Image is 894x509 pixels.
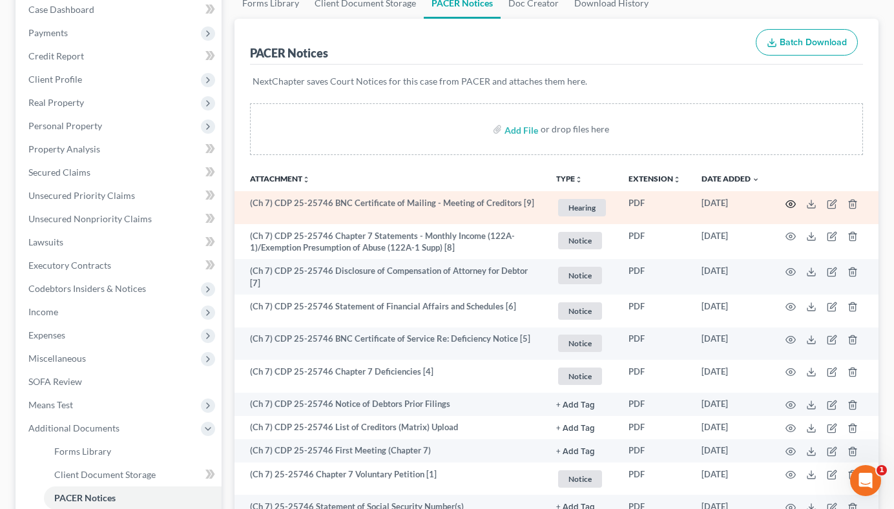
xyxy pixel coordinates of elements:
td: [DATE] [691,224,770,260]
td: [DATE] [691,259,770,295]
a: Credit Report [18,45,222,68]
td: [DATE] [691,393,770,416]
td: (Ch 7) CDP 25-25746 BNC Certificate of Service Re: Deficiency Notice [5] [234,327,546,360]
span: Forms Library [54,446,111,457]
span: Unsecured Nonpriority Claims [28,213,152,224]
span: Client Profile [28,74,82,85]
span: Notice [558,302,602,320]
a: Client Document Storage [44,463,222,486]
a: Lawsuits [18,231,222,254]
a: Hearing [556,197,608,218]
p: NextChapter saves Court Notices for this case from PACER and attaches them here. [253,75,860,88]
span: Executory Contracts [28,260,111,271]
span: Notice [558,267,602,284]
span: Expenses [28,329,65,340]
button: Batch Download [756,29,858,56]
td: (Ch 7) CDP 25-25746 Statement of Financial Affairs and Schedules [6] [234,295,546,327]
i: unfold_more [302,176,310,183]
a: + Add Tag [556,444,608,457]
a: Notice [556,265,608,286]
button: TYPEunfold_more [556,175,583,183]
span: Unsecured Priority Claims [28,190,135,201]
td: PDF [618,393,691,416]
span: Miscellaneous [28,353,86,364]
span: Notice [558,470,602,488]
span: Property Analysis [28,143,100,154]
td: PDF [618,327,691,360]
span: Case Dashboard [28,4,94,15]
i: unfold_more [575,176,583,183]
button: + Add Tag [556,401,595,410]
span: Batch Download [780,37,847,48]
span: Notice [558,335,602,352]
td: (Ch 7) CDP 25-25746 First Meeting (Chapter 7) [234,439,546,462]
a: Notice [556,300,608,322]
span: Codebtors Insiders & Notices [28,283,146,294]
td: PDF [618,462,691,495]
td: (Ch 7) CDP 25-25746 List of Creditors (Matrix) Upload [234,416,546,439]
td: [DATE] [691,439,770,462]
a: + Add Tag [556,398,608,410]
i: expand_more [752,176,760,183]
td: (Ch 7) CDP 25-25746 Chapter 7 Deficiencies [4] [234,360,546,393]
a: Unsecured Priority Claims [18,184,222,207]
td: (Ch 7) CDP 25-25746 Notice of Debtors Prior Filings [234,393,546,416]
span: 1 [877,465,887,475]
span: Credit Report [28,50,84,61]
a: Extensionunfold_more [629,174,681,183]
span: Additional Documents [28,422,120,433]
i: unfold_more [673,176,681,183]
a: Notice [556,333,608,354]
td: [DATE] [691,295,770,327]
td: (Ch 7) CDP 25-25746 Chapter 7 Statements - Monthly Income (122A-1)/Exemption Presumption of Abuse... [234,224,546,260]
button: + Add Tag [556,448,595,456]
a: Notice [556,468,608,490]
td: (Ch 7) 25-25746 Chapter 7 Voluntary Petition [1] [234,462,546,495]
td: [DATE] [691,416,770,439]
span: Real Property [28,97,84,108]
span: SOFA Review [28,376,82,387]
td: PDF [618,439,691,462]
a: Executory Contracts [18,254,222,277]
span: Lawsuits [28,236,63,247]
span: PACER Notices [54,492,116,503]
a: Forms Library [44,440,222,463]
td: [DATE] [691,327,770,360]
span: Notice [558,232,602,249]
td: PDF [618,360,691,393]
td: [DATE] [691,462,770,495]
div: PACER Notices [250,45,328,61]
span: Income [28,306,58,317]
td: PDF [618,191,691,224]
td: (Ch 7) CDP 25-25746 BNC Certificate of Mailing - Meeting of Creditors [9] [234,191,546,224]
a: Secured Claims [18,161,222,184]
span: Means Test [28,399,73,410]
span: Payments [28,27,68,38]
td: PDF [618,224,691,260]
a: Attachmentunfold_more [250,174,310,183]
a: Notice [556,230,608,251]
td: (Ch 7) CDP 25-25746 Disclosure of Compensation of Attorney for Debtor [7] [234,259,546,295]
span: Notice [558,368,602,385]
td: [DATE] [691,360,770,393]
div: or drop files here [541,123,609,136]
a: Notice [556,366,608,387]
span: Client Document Storage [54,469,156,480]
button: + Add Tag [556,424,595,433]
td: [DATE] [691,191,770,224]
span: Secured Claims [28,167,90,178]
td: PDF [618,295,691,327]
span: Hearing [558,199,606,216]
span: Personal Property [28,120,102,131]
a: Property Analysis [18,138,222,161]
a: Date Added expand_more [702,174,760,183]
td: PDF [618,259,691,295]
a: SOFA Review [18,370,222,393]
a: Unsecured Nonpriority Claims [18,207,222,231]
a: + Add Tag [556,421,608,433]
iframe: Intercom live chat [850,465,881,496]
td: PDF [618,416,691,439]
